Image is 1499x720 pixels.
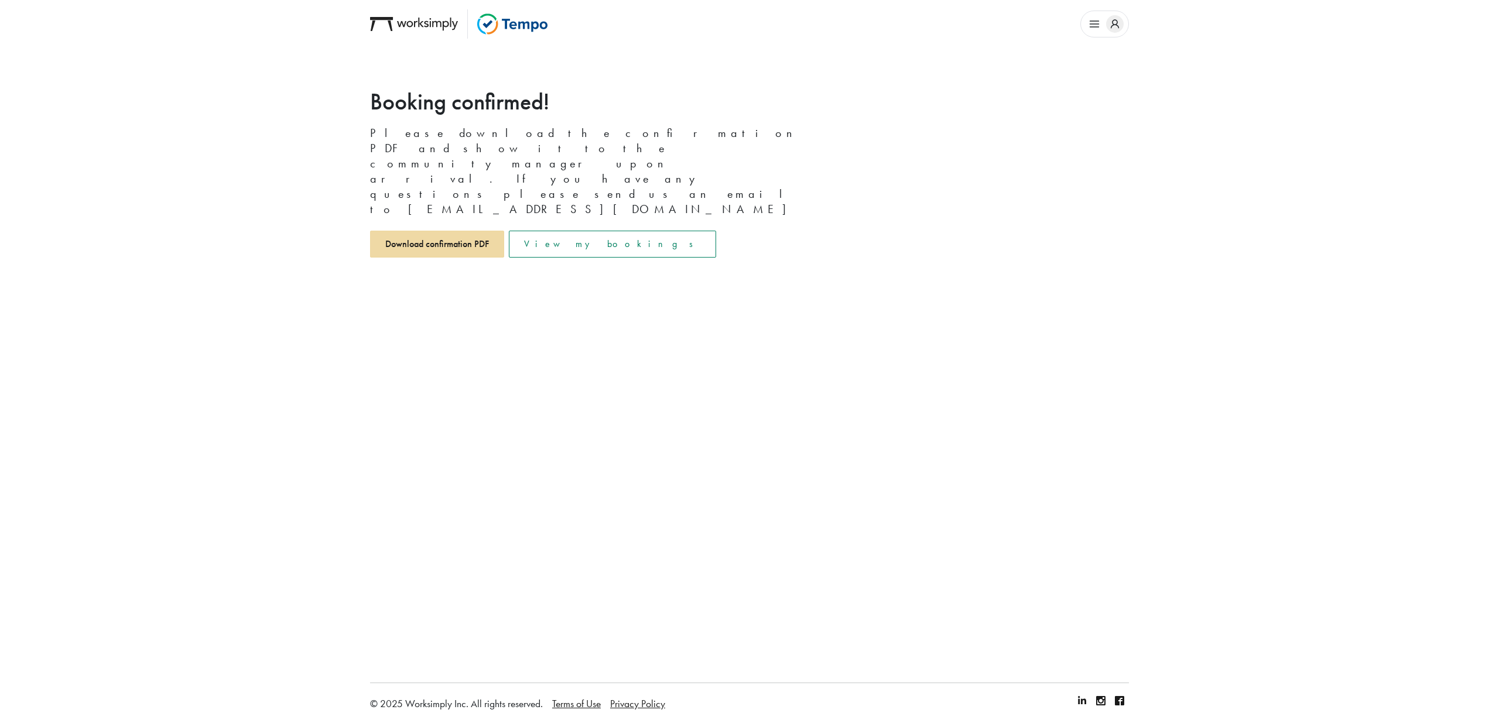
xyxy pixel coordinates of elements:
p: Please download the confirmation PDF and show it to the community manager upon arrival. If you ha... [370,125,807,217]
h1: Booking confirmed! [370,88,807,116]
span: © 2025 Worksimply Inc. All rights reserved. [370,697,543,710]
a: View my bookings [509,231,716,258]
a: Terms of Use [552,697,601,710]
img: Worksimply [370,17,458,31]
a: Privacy Policy [610,697,665,710]
a: Download confirmation PDF [370,231,504,258]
